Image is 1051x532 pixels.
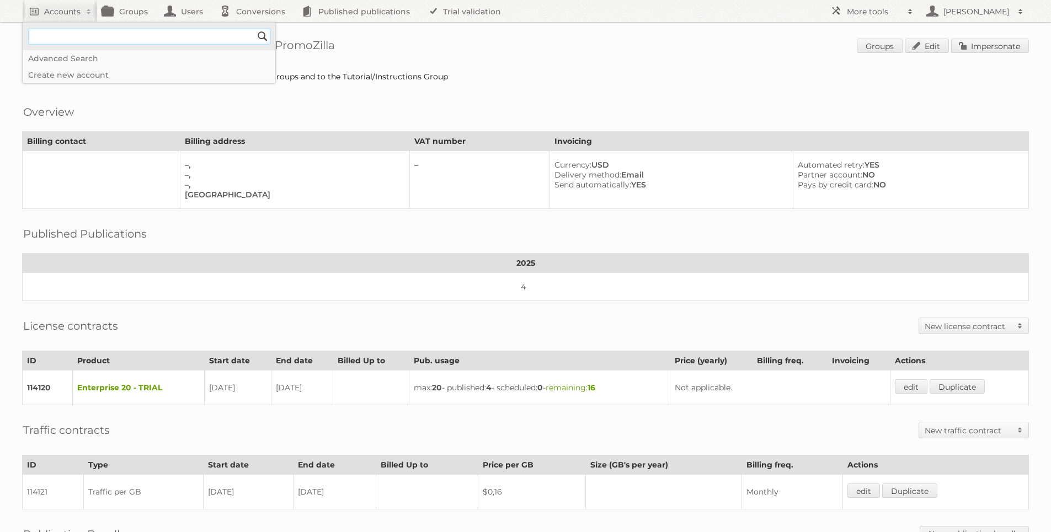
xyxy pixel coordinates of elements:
h2: Overview [23,104,74,120]
th: Billing contact [23,132,180,151]
a: Edit [905,39,949,53]
th: Type [84,455,204,475]
input: Search [254,28,271,45]
span: Pays by credit card: [798,180,873,190]
a: edit [895,379,927,394]
th: 2025 [23,254,1029,273]
h2: New license contract [925,321,1012,332]
strong: 20 [432,383,442,393]
div: –, [185,180,401,190]
h2: Traffic contracts [23,422,110,438]
th: Billed Up to [333,351,409,370]
a: Impersonate [951,39,1029,53]
th: Actions [843,455,1029,475]
th: Billing address [180,132,410,151]
td: [DATE] [204,370,271,405]
td: 114121 [23,475,84,509]
h2: More tools [847,6,902,17]
strong: 0 [537,383,543,393]
th: Start date [204,351,271,370]
h1: Account 93352: Publitas Partner - El Universal-PromoZilla [22,39,1029,55]
a: New traffic contract [919,422,1028,438]
a: Duplicate [930,379,985,394]
h2: Published Publications [23,225,147,242]
td: $0,16 [478,475,585,509]
strong: 16 [588,383,595,393]
th: Billing freq. [742,455,843,475]
div: NO [798,170,1020,180]
span: Delivery method: [554,170,621,180]
th: Size (GB's per year) [586,455,742,475]
a: Groups [857,39,903,53]
h2: Accounts [44,6,81,17]
div: YES [554,180,784,190]
th: Invoicing [549,132,1028,151]
div: YES [798,160,1020,170]
th: Billed Up to [376,455,478,475]
th: Invoicing [828,351,890,370]
th: End date [293,455,376,475]
strong: 4 [486,383,492,393]
span: remaining: [546,383,595,393]
td: [DATE] [271,370,333,405]
td: Monthly [742,475,843,509]
th: Actions [890,351,1028,370]
td: [DATE] [293,475,376,509]
a: Create new account [23,67,275,83]
span: Toggle [1012,422,1028,438]
a: New license contract [919,318,1028,334]
td: Traffic per GB [84,475,204,509]
div: Email [554,170,784,180]
span: Partner account: [798,170,862,180]
th: Billing freq. [753,351,828,370]
div: External users should never have access to more than their own groups and to the Tutorial/Instruc... [22,72,1029,82]
h2: License contracts [23,318,118,334]
a: edit [847,483,880,498]
div: [GEOGRAPHIC_DATA] [185,190,401,200]
th: Start date [203,455,293,475]
div: NO [798,180,1020,190]
th: Price per GB [478,455,585,475]
span: Toggle [1012,318,1028,334]
th: VAT number [409,132,549,151]
span: Automated retry: [798,160,865,170]
td: 114120 [23,370,73,405]
td: Not applicable. [670,370,890,405]
th: ID [23,351,73,370]
h2: New traffic contract [925,425,1012,436]
span: Send automatically: [554,180,631,190]
span: Currency: [554,160,591,170]
a: Advanced Search [23,50,275,67]
div: –, [185,170,401,180]
th: Price (yearly) [670,351,753,370]
td: [DATE] [203,475,293,509]
td: – [409,151,549,209]
th: End date [271,351,333,370]
th: Pub. usage [409,351,670,370]
td: max: - published: - scheduled: - [409,370,670,405]
td: Enterprise 20 - TRIAL [72,370,204,405]
td: 4 [23,273,1029,301]
div: –, [185,160,401,170]
a: Duplicate [882,483,937,498]
th: Product [72,351,204,370]
h2: [PERSON_NAME] [941,6,1012,17]
th: ID [23,455,84,475]
div: USD [554,160,784,170]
